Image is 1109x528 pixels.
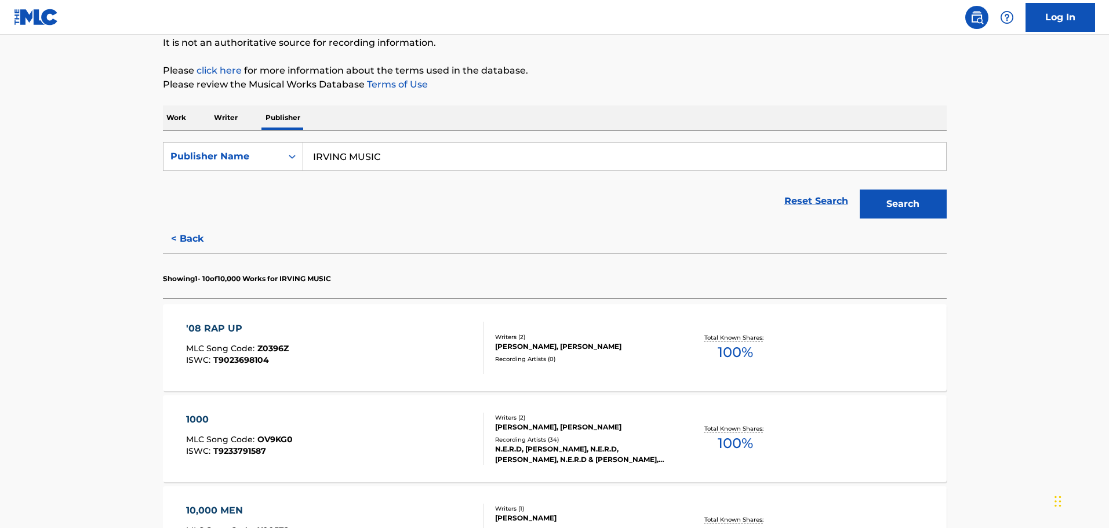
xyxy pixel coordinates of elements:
[197,65,242,76] a: click here
[186,343,257,354] span: MLC Song Code :
[495,341,670,352] div: [PERSON_NAME], [PERSON_NAME]
[704,424,766,433] p: Total Known Shares:
[704,333,766,342] p: Total Known Shares:
[163,78,947,92] p: Please review the Musical Works Database
[718,342,753,363] span: 100 %
[995,6,1019,29] div: Help
[1026,3,1095,32] a: Log In
[495,435,670,444] div: Recording Artists ( 34 )
[1055,484,1061,519] div: Drag
[495,355,670,363] div: Recording Artists ( 0 )
[495,513,670,523] div: [PERSON_NAME]
[495,333,670,341] div: Writers ( 2 )
[495,422,670,432] div: [PERSON_NAME], [PERSON_NAME]
[495,444,670,465] div: N.E.R.D, [PERSON_NAME], N.E.R.D, [PERSON_NAME], N.E.R.D & [PERSON_NAME], N.E.R.D|FUTURE, N.E.R.D
[262,105,304,130] p: Publisher
[860,190,947,219] button: Search
[718,433,753,454] span: 100 %
[1000,10,1014,24] img: help
[163,224,232,253] button: < Back
[257,343,289,354] span: Z0396Z
[213,355,269,365] span: T9023698104
[163,64,947,78] p: Please for more information about the terms used in the database.
[186,504,289,518] div: 10,000 MEN
[163,304,947,391] a: '08 RAP UPMLC Song Code:Z0396ZISWC:T9023698104Writers (2)[PERSON_NAME], [PERSON_NAME]Recording Ar...
[186,434,257,445] span: MLC Song Code :
[257,434,293,445] span: OV9KG0
[14,9,59,26] img: MLC Logo
[779,188,854,214] a: Reset Search
[186,355,213,365] span: ISWC :
[163,142,947,224] form: Search Form
[704,515,766,524] p: Total Known Shares:
[163,36,947,50] p: It is not an authoritative source for recording information.
[163,105,190,130] p: Work
[1051,472,1109,528] iframe: Chat Widget
[965,6,988,29] a: Public Search
[186,322,289,336] div: '08 RAP UP
[186,446,213,456] span: ISWC :
[210,105,241,130] p: Writer
[365,79,428,90] a: Terms of Use
[163,274,331,284] p: Showing 1 - 10 of 10,000 Works for IRVING MUSIC
[163,395,947,482] a: 1000MLC Song Code:OV9KG0ISWC:T9233791587Writers (2)[PERSON_NAME], [PERSON_NAME]Recording Artists ...
[495,504,670,513] div: Writers ( 1 )
[495,413,670,422] div: Writers ( 2 )
[213,446,266,456] span: T9233791587
[186,413,293,427] div: 1000
[170,150,275,163] div: Publisher Name
[970,10,984,24] img: search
